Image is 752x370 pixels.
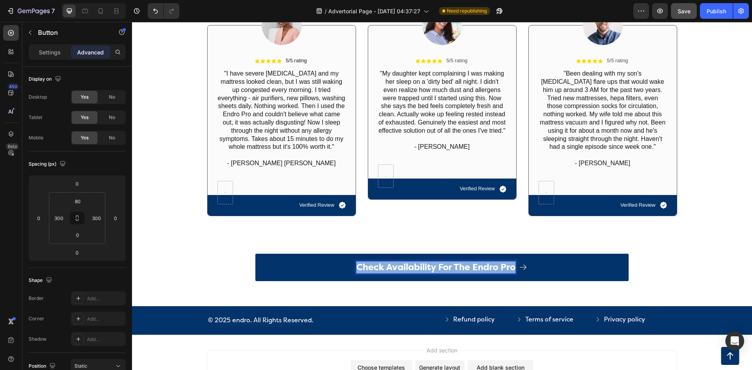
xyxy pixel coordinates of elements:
div: Undo/Redo [148,3,179,19]
p: - [PERSON_NAME] [407,137,535,146]
p: © 2025 endro. All Rights Reserved. [76,294,308,303]
button: Save [671,3,697,19]
input: 0 [69,247,85,258]
p: Refund policy [321,294,363,302]
div: Corner [29,315,44,322]
div: Publish [707,7,726,15]
p: Check Availability For The Endro Pro [224,240,383,251]
div: Add... [87,316,124,323]
input: 300px [90,212,102,224]
div: Display on [29,74,63,85]
p: "My daughter kept complaining I was making her sleep on a 'dirty bed' all night. I didn't even re... [246,48,374,113]
a: Terms of service [384,294,451,302]
input: 80px [70,195,85,207]
span: Advertorial Page - [DATE] 04:37:27 [328,7,420,15]
div: Mobile [29,134,43,141]
p: 5/5 rating [154,36,175,42]
p: Verified Review [328,164,363,170]
p: 7 [51,6,55,16]
button: Publish [700,3,733,19]
span: No [109,114,115,121]
div: Desktop [29,94,47,101]
p: - [PERSON_NAME] [PERSON_NAME] [86,137,213,146]
input: 300px [53,212,65,224]
span: No [109,94,115,101]
div: Shape [29,275,54,286]
p: 5/5 rating [314,36,335,42]
div: Beta [6,143,19,150]
button: 7 [3,3,58,19]
span: Add section [291,324,329,332]
span: Need republishing [447,7,487,14]
input: 0 [33,212,45,224]
div: Shadow [29,336,47,343]
span: Yes [81,114,89,121]
div: Add... [87,295,124,302]
input: 0 [110,212,121,224]
p: Settings [39,48,61,56]
p: Verified Review [488,180,524,187]
input: 0 [69,178,85,190]
div: Rich Text Editor. Editing area: main [224,240,383,251]
div: Add... [87,336,124,343]
a: Privacy policy [463,294,522,302]
span: Yes [81,94,89,101]
p: Verified Review [167,180,202,187]
div: Spacing (px) [29,159,67,170]
input: 0px [70,229,85,241]
span: No [109,134,115,141]
span: Save [678,8,691,14]
p: 5/5 rating [475,36,496,42]
p: - [PERSON_NAME] [246,113,374,130]
a: Refund policy [312,294,372,302]
p: Privacy policy [472,294,513,302]
p: "Been dealing with my son's [MEDICAL_DATA] flare ups that would wake him up around 3 AM for the p... [407,48,535,137]
div: Border [29,295,44,302]
span: / [325,7,327,15]
p: "I have severe [MEDICAL_DATA] and my mattress looked clean, but I was still waking up congested e... [86,48,213,129]
span: Static [74,363,87,369]
div: 450 [7,83,19,90]
span: Yes [81,134,89,141]
p: Button [38,28,105,37]
div: Open Intercom Messenger [725,332,744,350]
p: Terms of service [393,294,441,302]
p: Advanced [77,48,104,56]
div: Tablet [29,114,42,121]
iframe: Design area [132,22,752,370]
a: Rich Text Editor. Editing area: main [123,232,497,259]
